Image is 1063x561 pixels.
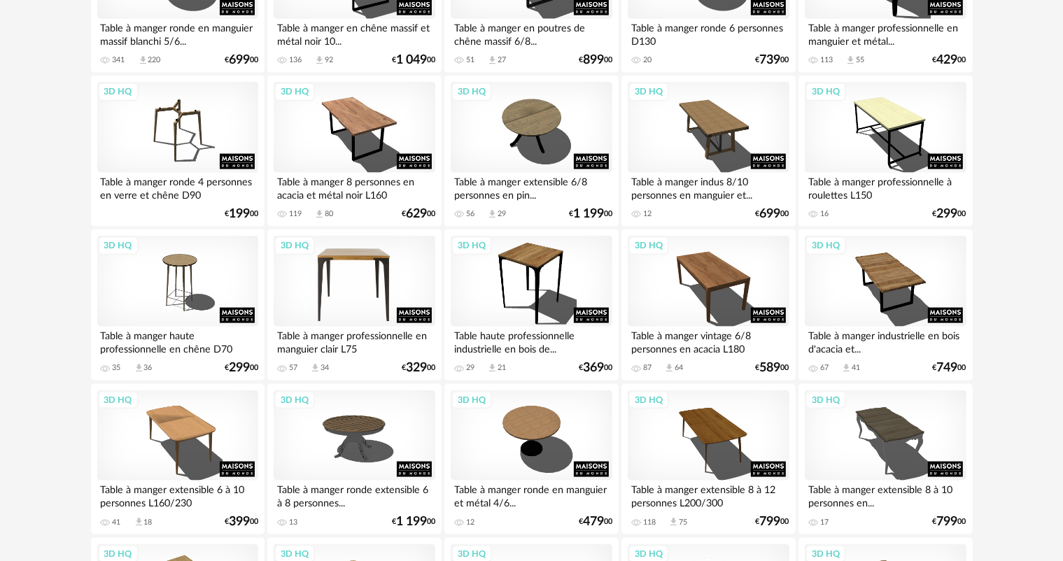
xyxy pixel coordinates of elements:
div: € 00 [756,363,789,373]
div: € 00 [579,517,612,527]
div: € 00 [392,55,435,65]
span: Download icon [487,55,498,66]
span: Download icon [314,209,325,220]
span: Download icon [134,363,144,374]
div: 3D HQ [274,391,315,409]
div: 3D HQ [274,236,315,255]
div: 12 [643,209,652,219]
div: 3D HQ [98,391,139,409]
span: 589 [760,363,781,373]
span: 739 [760,55,781,65]
div: 56 [466,209,474,219]
span: Download icon [487,363,498,374]
span: 299 [229,363,250,373]
div: 41 [852,363,860,373]
div: 35 [113,363,121,373]
span: 699 [229,55,250,65]
span: Download icon [314,55,325,66]
div: 3D HQ [98,236,139,255]
div: Table à manger vintage 6/8 personnes en acacia L180 [628,327,789,355]
div: Table à manger extensible 6 à 10 personnes L160/230 [97,481,258,509]
a: 3D HQ Table à manger extensible 6/8 personnes en pin... 56 Download icon 29 €1 19900 [444,76,618,227]
div: € 00 [933,55,966,65]
div: € 00 [933,209,966,219]
div: 36 [144,363,153,373]
div: € 00 [933,517,966,527]
a: 3D HQ Table à manger extensible 6 à 10 personnes L160/230 41 Download icon 18 €39900 [91,384,265,535]
span: 899 [583,55,604,65]
span: Download icon [668,517,679,527]
span: 799 [760,517,781,527]
div: Table à manger industrielle en bois d'acacia et... [805,327,966,355]
div: 57 [289,363,297,373]
div: 27 [498,55,506,65]
a: 3D HQ Table à manger ronde en manguier et métal 4/6... 12 €47900 [444,384,618,535]
div: Table à manger ronde 6 personnes D130 [628,19,789,47]
div: 3D HQ [628,83,669,101]
div: 113 [820,55,833,65]
div: 55 [856,55,864,65]
div: 341 [113,55,125,65]
div: € 00 [756,55,789,65]
div: € 00 [933,363,966,373]
div: 3D HQ [98,83,139,101]
span: 1 049 [396,55,427,65]
span: Download icon [664,363,675,374]
span: Download icon [841,363,852,374]
div: € 00 [225,55,258,65]
div: Table à manger haute professionnelle en chêne D70 [97,327,258,355]
a: 3D HQ Table à manger professionnelle en manguier clair L75 57 Download icon 34 €32900 [267,229,441,381]
span: 199 [229,209,250,219]
div: 21 [498,363,506,373]
div: 118 [643,518,656,527]
span: 369 [583,363,604,373]
a: 3D HQ Table à manger extensible 8 à 12 personnes L200/300 118 Download icon 75 €79900 [621,384,795,535]
span: 629 [406,209,427,219]
div: 3D HQ [805,236,846,255]
div: Table haute professionnelle industrielle en bois de... [451,327,612,355]
span: Download icon [134,517,144,527]
div: Table à manger ronde en manguier massif blanchi 5/6... [97,19,258,47]
div: 87 [643,363,652,373]
div: 16 [820,209,829,219]
div: 12 [466,518,474,527]
div: € 00 [225,517,258,527]
div: € 00 [402,209,435,219]
div: € 00 [225,209,258,219]
div: Table à manger extensible 8 à 10 personnes en... [805,481,966,509]
span: 749 [937,363,958,373]
div: 67 [820,363,829,373]
div: € 00 [569,209,612,219]
div: € 00 [225,363,258,373]
div: € 00 [756,209,789,219]
div: Table à manger extensible 6/8 personnes en pin... [451,173,612,201]
div: Table à manger en poutres de chêne massif 6/8... [451,19,612,47]
div: € 00 [392,517,435,527]
div: 18 [144,518,153,527]
a: 3D HQ Table à manger extensible 8 à 10 personnes en... 17 €79900 [798,384,972,535]
div: Table à manger professionnelle en manguier clair L75 [274,327,435,355]
div: Table à manger indus 8/10 personnes en manguier et... [628,173,789,201]
a: 3D HQ Table à manger 8 personnes en acacia et métal noir L160 119 Download icon 80 €62900 [267,76,441,227]
span: 1 199 [573,209,604,219]
div: 80 [325,209,333,219]
div: Table à manger ronde 4 personnes en verre et chêne D90 [97,173,258,201]
div: € 00 [756,517,789,527]
div: 119 [289,209,302,219]
span: 299 [937,209,958,219]
div: 3D HQ [628,236,669,255]
div: 34 [321,363,329,373]
div: 29 [498,209,506,219]
a: 3D HQ Table à manger ronde extensible 6 à 8 personnes... 13 €1 19900 [267,384,441,535]
div: 3D HQ [805,391,846,409]
span: Download icon [845,55,856,66]
span: Download icon [138,55,148,66]
span: 479 [583,517,604,527]
div: 3D HQ [451,83,492,101]
div: Table à manger professionnelle à roulettes L150 [805,173,966,201]
div: Table à manger extensible 8 à 12 personnes L200/300 [628,481,789,509]
span: 429 [937,55,958,65]
div: 17 [820,518,829,527]
div: € 00 [579,363,612,373]
div: 13 [289,518,297,527]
